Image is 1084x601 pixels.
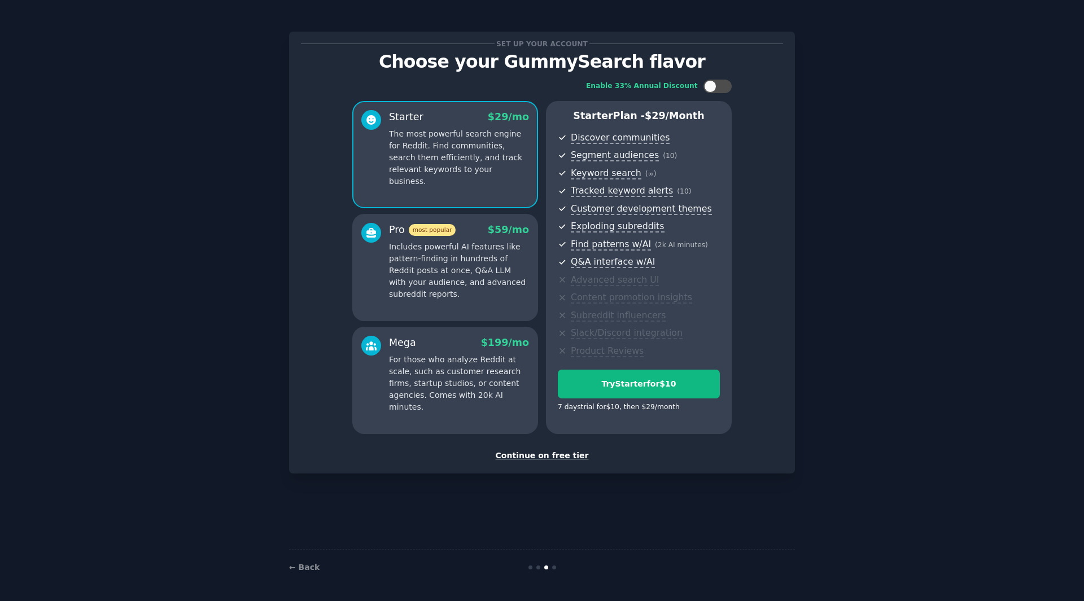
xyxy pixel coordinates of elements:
[558,378,719,390] div: Try Starter for $10
[571,132,670,144] span: Discover communities
[389,336,416,350] div: Mega
[571,203,712,215] span: Customer development themes
[571,239,651,251] span: Find patterns w/AI
[571,168,641,179] span: Keyword search
[571,150,659,161] span: Segment audiences
[571,256,655,268] span: Q&A interface w/AI
[571,274,659,286] span: Advanced search UI
[289,563,320,572] a: ← Back
[586,81,698,91] div: Enable 33% Annual Discount
[389,128,529,187] p: The most powerful search engine for Reddit. Find communities, search them efficiently, and track ...
[677,187,691,195] span: ( 10 )
[663,152,677,160] span: ( 10 )
[571,221,664,232] span: Exploding subreddits
[481,337,529,348] span: $ 199 /mo
[571,345,644,357] span: Product Reviews
[571,310,666,322] span: Subreddit influencers
[558,370,720,398] button: TryStarterfor$10
[558,109,720,123] p: Starter Plan -
[645,110,705,121] span: $ 29 /month
[495,38,590,50] span: Set up your account
[389,354,529,413] p: For those who analyze Reddit at scale, such as customer research firms, startup studios, or conte...
[488,224,529,235] span: $ 59 /mo
[389,241,529,300] p: Includes powerful AI features like pattern-finding in hundreds of Reddit posts at once, Q&A LLM w...
[571,292,692,304] span: Content promotion insights
[571,185,673,197] span: Tracked keyword alerts
[389,223,456,237] div: Pro
[301,450,783,462] div: Continue on free tier
[655,241,708,249] span: ( 2k AI minutes )
[571,327,683,339] span: Slack/Discord integration
[389,110,423,124] div: Starter
[645,170,657,178] span: ( ∞ )
[488,111,529,122] span: $ 29 /mo
[409,224,456,236] span: most popular
[301,52,783,72] p: Choose your GummySearch flavor
[558,402,680,413] div: 7 days trial for $10 , then $ 29 /month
